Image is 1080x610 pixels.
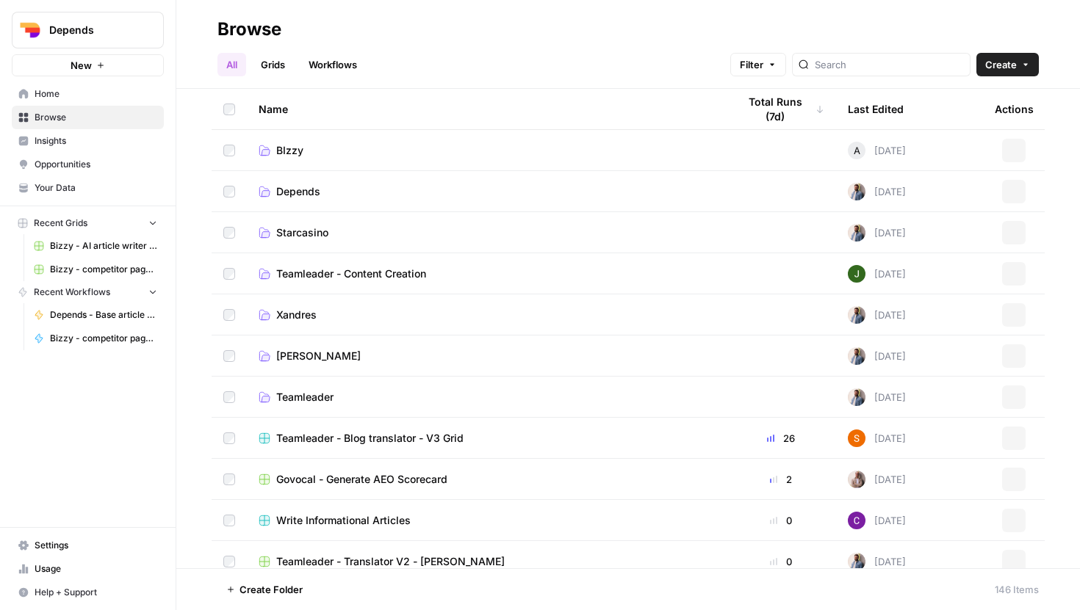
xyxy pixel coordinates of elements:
img: 542af2wjek5zirkck3dd1n2hljhm [848,183,865,200]
div: 0 [738,554,824,569]
a: Grids [252,53,294,76]
div: [DATE] [848,429,906,447]
span: Recent Workflows [34,286,110,299]
a: Usage [12,557,164,581]
span: Create Folder [240,582,303,597]
img: 1foo5ngiaq7fb74zii0nu61chabh [848,471,865,488]
button: New [12,54,164,76]
a: Teamleader - Content Creation [259,266,714,281]
img: 542af2wjek5zirkck3dd1n2hljhm [848,306,865,324]
a: Write Informational Articles [259,513,714,528]
img: Depends Logo [17,17,43,43]
button: Workspace: Depends [12,12,164,48]
div: Name [259,89,714,129]
span: Help + Support [35,586,157,599]
a: [PERSON_NAME] [259,349,714,363]
span: Create [985,57,1017,72]
div: Total Runs (7d) [738,89,824,129]
a: BIzzy [259,143,714,158]
span: Bizzy - AI article writer (from scratch) [50,239,157,253]
span: Starcasino [276,225,328,240]
span: Teamleader - Translator V2 - [PERSON_NAME] [276,554,505,569]
span: A [854,143,860,158]
div: [DATE] [848,224,906,242]
span: Teamleader - Content Creation [276,266,426,281]
button: Create [976,53,1039,76]
span: Write Informational Articles [276,513,411,528]
span: Insights [35,134,157,148]
div: [DATE] [848,471,906,488]
span: Opportunities [35,158,157,171]
a: Teamleader - Translator V2 - [PERSON_NAME] [259,554,714,569]
div: Browse [217,18,281,41]
button: Filter [730,53,786,76]
img: 542af2wjek5zirkck3dd1n2hljhm [848,347,865,365]
a: Govocal - Generate AEO Scorecard [259,472,714,487]
span: Your Data [35,181,157,195]
div: [DATE] [848,553,906,570]
a: Browse [12,106,164,129]
input: Search [815,57,964,72]
span: Home [35,87,157,101]
button: Help + Support [12,581,164,604]
a: Home [12,82,164,106]
span: Filter [740,57,763,72]
a: Depends - Base article writer [27,303,164,327]
span: Teamleader [276,390,334,404]
div: [DATE] [848,183,906,200]
img: y5w7aucoxux127fbokselpcfhhxb [848,429,865,447]
span: Bizzy - competitor page builder Grid [50,263,157,276]
a: Teamleader - Blog translator - V3 Grid [259,431,714,446]
a: Bizzy - competitor page builder [27,327,164,350]
a: Depends [259,184,714,199]
span: Govocal - Generate AEO Scorecard [276,472,447,487]
span: [PERSON_NAME] [276,349,361,363]
div: 146 Items [995,582,1039,597]
div: [DATE] [848,388,906,406]
div: Actions [995,89,1034,129]
span: Depends [49,23,138,37]
img: pztarfhstn1c64xktqzc4g5rzd74 [848,512,865,529]
img: 542af2wjek5zirkck3dd1n2hljhm [848,553,865,570]
div: [DATE] [848,306,906,324]
a: Workflows [300,53,366,76]
span: Depends - Base article writer [50,308,157,322]
a: Bizzy - AI article writer (from scratch) [27,234,164,258]
span: Teamleader - Blog translator - V3 Grid [276,431,464,446]
a: Opportunities [12,153,164,176]
span: New [71,58,92,73]
span: Bizzy - competitor page builder [50,332,157,345]
a: Starcasino [259,225,714,240]
div: Last Edited [848,89,904,129]
span: Depends [276,184,320,199]
button: Recent Workflows [12,281,164,303]
span: Usage [35,562,157,575]
span: Xandres [276,308,317,322]
a: All [217,53,246,76]
img: 542af2wjek5zirkck3dd1n2hljhm [848,388,865,406]
a: Settings [12,534,164,557]
div: [DATE] [848,512,906,529]
div: 0 [738,513,824,528]
div: [DATE] [848,142,906,159]
a: Bizzy - competitor page builder Grid [27,258,164,281]
button: Create Folder [217,578,312,601]
span: Recent Grids [34,217,87,230]
span: Browse [35,111,157,124]
a: Xandres [259,308,714,322]
button: Recent Grids [12,212,164,234]
span: BIzzy [276,143,303,158]
span: Settings [35,539,157,552]
a: Insights [12,129,164,153]
img: ibvp2fn0xxp1avljsga1xqf48l9o [848,265,865,283]
a: Teamleader [259,390,714,404]
div: 2 [738,472,824,487]
img: 542af2wjek5zirkck3dd1n2hljhm [848,224,865,242]
div: [DATE] [848,265,906,283]
div: [DATE] [848,347,906,365]
a: Your Data [12,176,164,200]
div: 26 [738,431,824,446]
